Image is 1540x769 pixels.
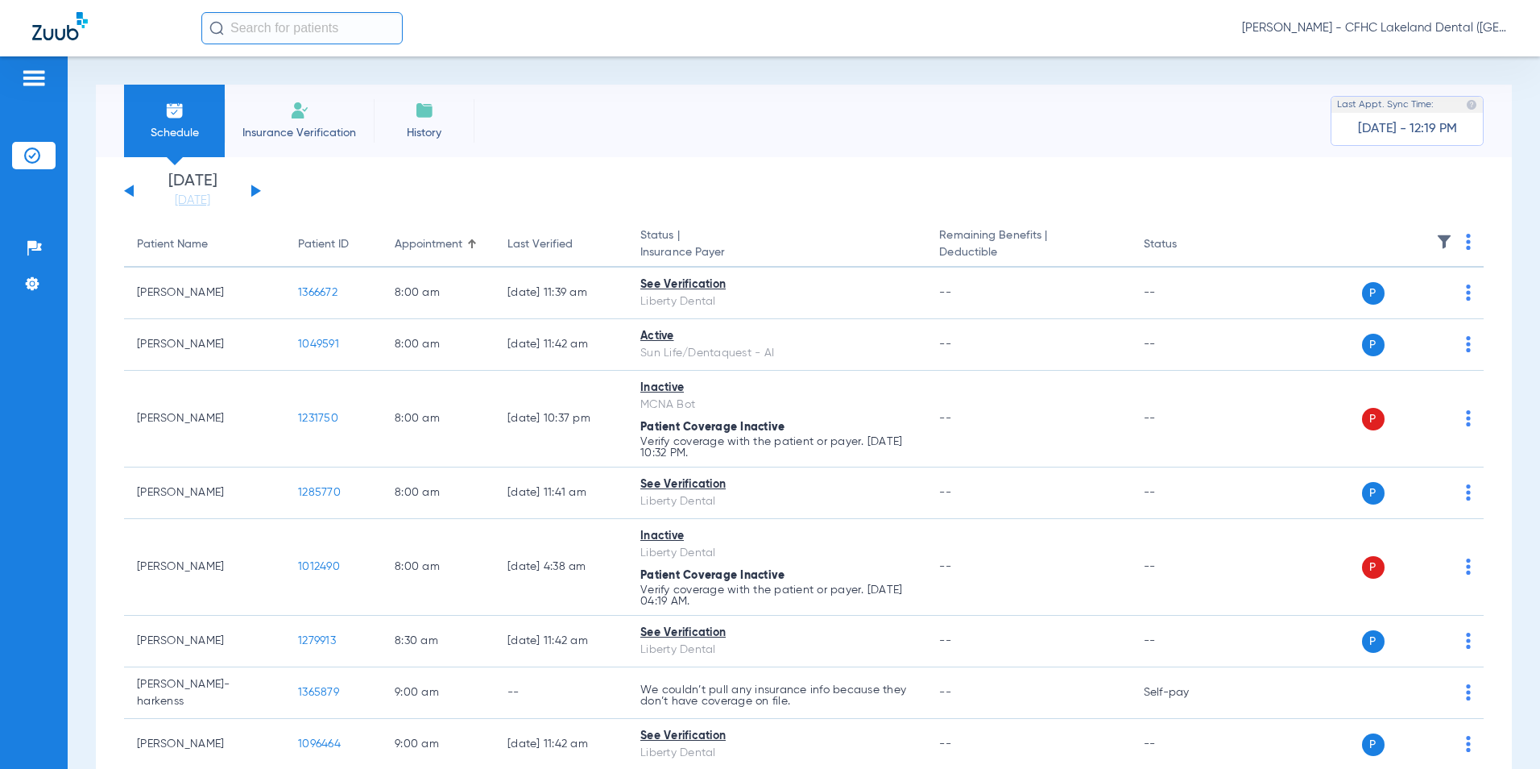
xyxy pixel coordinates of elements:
td: Self-pay [1131,667,1240,719]
img: Schedule [165,101,184,120]
span: P [1362,282,1385,305]
span: -- [939,287,951,298]
th: Status [1131,222,1240,268]
span: 1012490 [298,561,340,572]
td: -- [1131,319,1240,371]
input: Search for patients [201,12,403,44]
div: See Verification [640,276,913,293]
img: x.svg [1430,410,1446,426]
span: 1366672 [298,287,337,298]
div: Liberty Dental [640,545,913,562]
span: P [1362,630,1385,653]
span: P [1362,408,1385,430]
span: Last Appt. Sync Time: [1337,97,1434,113]
img: Manual Insurance Verification [290,101,309,120]
img: hamburger-icon [21,69,47,88]
img: x.svg [1430,736,1446,752]
td: [PERSON_NAME] [124,519,285,616]
td: -- [495,667,627,719]
span: [DATE] - 12:19 PM [1358,121,1457,137]
div: Patient ID [298,236,369,253]
span: P [1362,734,1385,756]
div: Sun Life/Dentaquest - AI [640,345,913,362]
td: [DATE] 11:41 AM [495,468,627,519]
span: P [1362,556,1385,579]
span: -- [939,413,951,424]
img: x.svg [1430,559,1446,575]
td: -- [1131,371,1240,468]
div: Liberty Dental [640,642,913,659]
span: 1279913 [298,635,336,646]
div: Appointment [395,236,462,253]
span: 1365879 [298,687,339,698]
td: -- [1131,519,1240,616]
div: See Verification [640,728,913,745]
td: -- [1131,616,1240,667]
img: x.svg [1430,484,1446,501]
iframe: Chat Widget [1459,692,1540,769]
a: [DATE] [144,193,241,209]
img: Zuub Logo [32,12,88,40]
span: Deductible [939,244,1117,261]
span: Insurance Verification [237,125,362,141]
img: x.svg [1430,633,1446,649]
img: group-dot-blue.svg [1466,285,1471,301]
img: group-dot-blue.svg [1466,633,1471,649]
img: group-dot-blue.svg [1466,484,1471,501]
span: -- [939,561,951,572]
span: Patient Coverage Inactive [640,422,784,433]
img: group-dot-blue.svg [1466,559,1471,575]
div: Inactive [640,528,913,545]
img: x.svg [1430,684,1446,700]
td: [PERSON_NAME] [124,268,285,319]
div: Patient Name [137,236,208,253]
td: 8:00 AM [382,519,495,616]
td: -- [1131,268,1240,319]
td: [PERSON_NAME] [124,319,285,371]
div: Liberty Dental [640,745,913,762]
span: P [1362,482,1385,505]
span: -- [939,738,951,750]
div: MCNA Bot [640,397,913,414]
td: [DATE] 10:37 PM [495,371,627,468]
span: 1096464 [298,738,341,750]
div: Patient ID [298,236,349,253]
td: 8:00 AM [382,468,495,519]
p: Verify coverage with the patient or payer. [DATE] 04:19 AM. [640,584,913,607]
td: [DATE] 11:42 AM [495,319,627,371]
span: Insurance Payer [640,244,913,261]
td: [PERSON_NAME] [124,468,285,519]
div: Last Verified [507,236,615,253]
span: History [386,125,462,141]
div: Last Verified [507,236,573,253]
td: [DATE] 11:42 AM [495,616,627,667]
li: [DATE] [144,173,241,209]
td: -- [1131,468,1240,519]
td: [DATE] 11:39 AM [495,268,627,319]
td: 9:00 AM [382,667,495,719]
span: -- [939,635,951,646]
img: group-dot-blue.svg [1466,684,1471,700]
span: P [1362,334,1385,356]
img: group-dot-blue.svg [1466,410,1471,426]
img: group-dot-blue.svg [1466,234,1471,250]
div: Liberty Dental [640,493,913,510]
div: Inactive [640,380,913,397]
span: 1231750 [298,413,338,424]
td: [PERSON_NAME] [124,616,285,667]
div: See Verification [640,625,913,642]
div: Liberty Dental [640,293,913,310]
div: Appointment [395,236,482,253]
span: [PERSON_NAME] - CFHC Lakeland Dental ([GEOGRAPHIC_DATA]) [1242,20,1508,36]
th: Remaining Benefits | [926,222,1130,268]
td: [PERSON_NAME]-harkenss [124,667,285,719]
p: Verify coverage with the patient or payer. [DATE] 10:32 PM. [640,436,913,459]
img: Search Icon [209,21,224,35]
td: [PERSON_NAME] [124,371,285,468]
div: Patient Name [137,236,272,253]
img: last sync help info [1466,99,1477,110]
span: -- [939,339,951,350]
span: -- [939,687,951,698]
span: Patient Coverage Inactive [640,570,784,581]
